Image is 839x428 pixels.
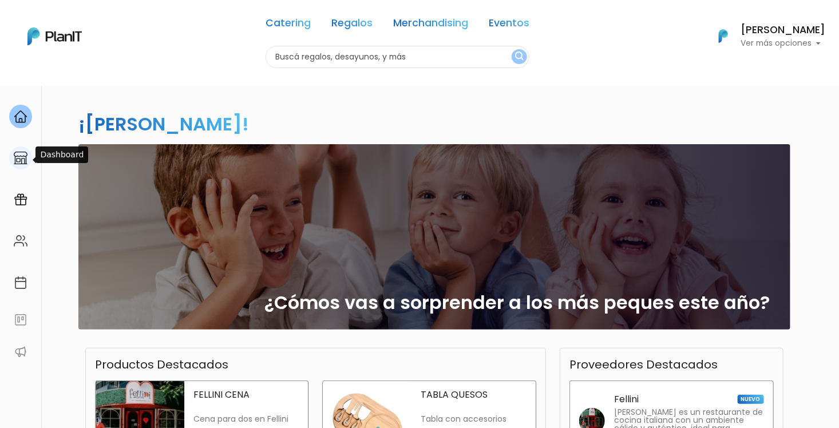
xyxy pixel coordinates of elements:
img: PlanIt Logo [711,23,736,49]
img: marketplace-4ceaa7011d94191e9ded77b95e3339b90024bf715f7c57f8cf31f2d8c509eaba.svg [14,151,27,165]
input: Buscá regalos, desayunos, y más [266,46,529,68]
img: calendar-87d922413cdce8b2cf7b7f5f62616a5cf9e4887200fb71536465627b3292af00.svg [14,276,27,290]
img: people-662611757002400ad9ed0e3c099ab2801c6687ba6c219adb57efc949bc21e19d.svg [14,234,27,248]
p: Cena para dos en Fellini [193,414,299,424]
p: Ver más opciones [741,39,825,47]
img: campaigns-02234683943229c281be62815700db0a1741e53638e28bf9629b52c665b00959.svg [14,193,27,207]
p: Fellini [614,395,639,404]
div: ¿Necesitás ayuda? [59,11,165,33]
img: PlanIt Logo [27,27,82,45]
a: Catering [266,18,311,32]
a: Regalos [331,18,373,32]
p: FELLINI CENA [193,390,299,399]
img: partners-52edf745621dab592f3b2c58e3bca9d71375a7ef29c3b500c9f145b62cc070d4.svg [14,345,27,359]
img: home-e721727adea9d79c4d83392d1f703f7f8bce08238fde08b1acbfd93340b81755.svg [14,110,27,124]
a: Eventos [489,18,529,32]
p: Tabla con accesorios [421,414,527,424]
h6: [PERSON_NAME] [741,25,825,35]
button: PlanIt Logo [PERSON_NAME] Ver más opciones [704,21,825,51]
div: Dashboard [35,146,88,163]
p: TABLA QUESOS [421,390,527,399]
img: feedback-78b5a0c8f98aac82b08bfc38622c3050aee476f2c9584af64705fc4e61158814.svg [14,313,27,327]
img: search_button-432b6d5273f82d61273b3651a40e1bd1b912527efae98b1b7a1b2c0702e16a8d.svg [515,51,524,62]
h3: Productos Destacados [95,358,228,371]
span: NUEVO [738,395,764,404]
h2: ¡[PERSON_NAME]! [78,111,249,137]
h3: Proveedores Destacados [569,358,718,371]
h2: ¿Cómos vas a sorprender a los más peques este año? [264,292,770,314]
a: Merchandising [393,18,468,32]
